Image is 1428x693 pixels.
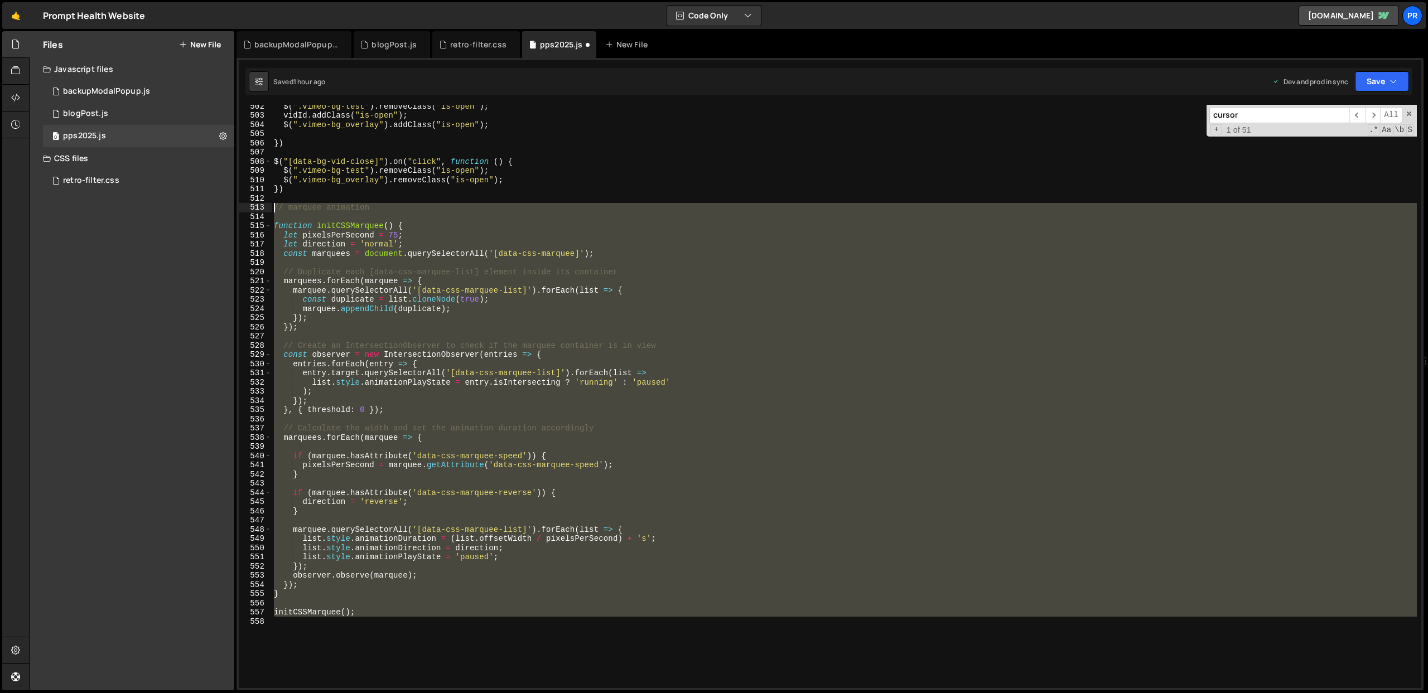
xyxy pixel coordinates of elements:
div: 534 [239,396,272,406]
div: 532 [239,378,272,387]
div: Prompt Health Website [43,9,145,22]
div: 526 [239,323,272,332]
div: 524 [239,304,272,314]
div: 509 [239,166,272,176]
div: 544 [239,488,272,498]
span: Search In Selection [1406,124,1413,135]
div: 520 [239,268,272,277]
div: 515 [239,221,272,231]
div: 1 hour ago [293,77,326,86]
div: pps2025.js [63,131,106,141]
div: backupModalPopup.js [254,39,338,50]
div: 542 [239,470,272,479]
a: [DOMAIN_NAME] [1299,6,1399,26]
div: 551 [239,553,272,562]
div: 510 [239,176,272,185]
span: Alt-Enter [1380,107,1402,123]
a: 🤙 [2,2,30,29]
div: 529 [239,350,272,360]
div: 536 [239,415,272,424]
div: 516 [239,231,272,240]
div: 549 [239,534,272,544]
div: Saved [273,77,325,86]
span: 1 of 51 [1222,125,1256,135]
div: Javascript files [30,58,234,80]
div: 517 [239,240,272,249]
div: 550 [239,544,272,553]
div: 545 [239,497,272,507]
div: 511 [239,185,272,194]
div: 525 [239,313,272,323]
div: 505 [239,129,272,139]
div: 508 [239,157,272,167]
div: 553 [239,571,272,580]
div: 543 [239,479,272,488]
div: 538 [239,433,272,443]
div: 555 [239,589,272,599]
div: 547 [239,516,272,525]
div: Dev and prod in sync [1272,77,1348,86]
div: 512 [239,194,272,203]
button: Save [1355,71,1409,91]
span: Whole Word Search [1393,124,1405,135]
div: blogPost.js [63,109,108,119]
span: RegExp Search [1368,124,1379,135]
span: 0 [52,133,59,142]
div: 530 [239,360,272,369]
a: Pr [1402,6,1422,26]
div: New File [605,39,652,50]
div: 540 [239,452,272,461]
span: ​ [1365,107,1381,123]
div: 507 [239,148,272,157]
div: 522 [239,286,272,295]
div: 16625/45860.js [43,80,234,103]
div: 539 [239,442,272,452]
div: 16625/45443.css [43,169,234,192]
div: 546 [239,507,272,516]
div: 513 [239,203,272,212]
button: New File [179,40,221,49]
input: Search for [1209,107,1349,123]
span: ​ [1349,107,1365,123]
div: 518 [239,249,272,259]
span: Toggle Replace mode [1210,124,1222,135]
div: 531 [239,369,272,378]
div: 556 [239,599,272,608]
div: 16625/45293.js [43,125,234,147]
div: 557 [239,608,272,617]
div: 554 [239,580,272,590]
div: pps2025.js [540,39,583,50]
div: 523 [239,295,272,304]
div: backupModalPopup.js [63,86,150,96]
div: 558 [239,617,272,627]
div: 519 [239,258,272,268]
div: retro-filter.css [450,39,506,50]
div: 502 [239,102,272,112]
div: 537 [239,424,272,433]
div: 548 [239,525,272,535]
div: blogPost.js [372,39,417,50]
div: 16625/45859.js [43,103,234,125]
div: 535 [239,405,272,415]
h2: Files [43,38,63,51]
div: 503 [239,111,272,120]
div: 528 [239,341,272,351]
div: 506 [239,139,272,148]
button: Code Only [667,6,761,26]
div: 533 [239,387,272,396]
div: 527 [239,332,272,341]
div: 541 [239,461,272,470]
span: CaseSensitive Search [1381,124,1392,135]
div: 552 [239,562,272,571]
div: 514 [239,212,272,222]
div: 521 [239,277,272,286]
div: CSS files [30,147,234,169]
div: retro-filter.css [63,176,119,186]
div: 504 [239,120,272,130]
